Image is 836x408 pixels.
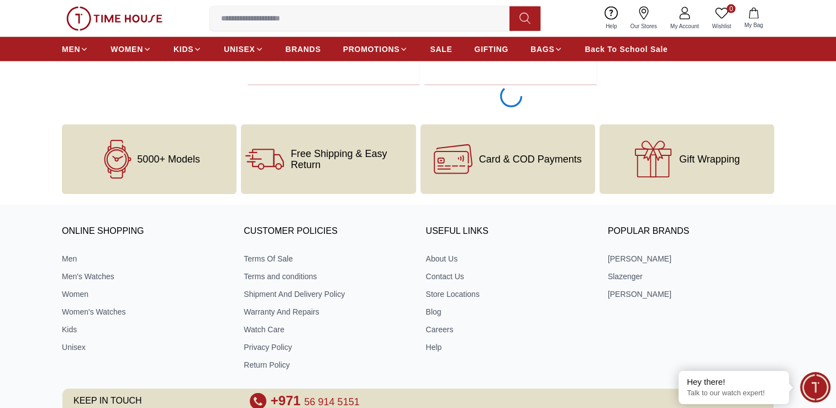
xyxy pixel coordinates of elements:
[137,154,200,165] span: 5000+ Models
[244,253,410,264] a: Terms Of Sale
[426,223,592,240] h3: USEFUL LINKS
[426,271,592,282] a: Contact Us
[62,306,228,317] a: Women's Watches
[111,39,151,59] a: WOMEN
[479,154,582,165] span: Card & COD Payments
[608,289,774,300] a: [PERSON_NAME]
[224,39,263,59] a: UNISEX
[708,22,735,30] span: Wishlist
[608,253,774,264] a: [PERSON_NAME]
[286,44,321,55] span: BRANDS
[430,39,452,59] a: SALE
[706,4,738,33] a: 0Wishlist
[601,22,622,30] span: Help
[286,39,321,59] a: BRANDS
[244,342,410,353] a: Privacy Policy
[244,306,410,317] a: Warranty And Repairs
[244,359,410,370] a: Return Policy
[608,223,774,240] h3: Popular Brands
[224,44,255,55] span: UNISEX
[727,4,735,13] span: 0
[62,271,228,282] a: Men's Watches
[426,342,592,353] a: Help
[474,39,508,59] a: GIFTING
[66,7,162,31] img: ...
[740,21,767,29] span: My Bag
[426,324,592,335] a: Careers
[62,223,228,240] h3: ONLINE SHOPPING
[585,39,667,59] a: Back To School Sale
[426,289,592,300] a: Store Locations
[530,39,562,59] a: BAGS
[343,39,408,59] a: PROMOTIONS
[62,342,228,353] a: Unisex
[430,44,452,55] span: SALE
[244,289,410,300] a: Shipment And Delivery Policy
[679,154,740,165] span: Gift Wrapping
[111,44,143,55] span: WOMEN
[426,306,592,317] a: Blog
[244,324,410,335] a: Watch Care
[173,44,193,55] span: KIDS
[474,44,508,55] span: GIFTING
[530,44,554,55] span: BAGS
[626,22,661,30] span: Our Stores
[585,44,667,55] span: Back To School Sale
[173,39,202,59] a: KIDS
[687,389,781,398] p: Talk to our watch expert!
[599,4,624,33] a: Help
[738,6,770,32] button: My Bag
[62,39,88,59] a: MEN
[62,324,228,335] a: Kids
[62,44,80,55] span: MEN
[62,289,228,300] a: Women
[343,44,400,55] span: PROMOTIONS
[62,253,228,264] a: Men
[800,372,830,402] div: Chat Widget
[244,223,410,240] h3: CUSTOMER POLICIES
[608,271,774,282] a: Slazenger
[291,148,411,170] span: Free Shipping & Easy Return
[666,22,703,30] span: My Account
[624,4,664,33] a: Our Stores
[687,376,781,388] div: Hey there!
[304,396,359,407] span: 56 914 5151
[244,271,410,282] a: Terms and conditions
[426,253,592,264] a: About Us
